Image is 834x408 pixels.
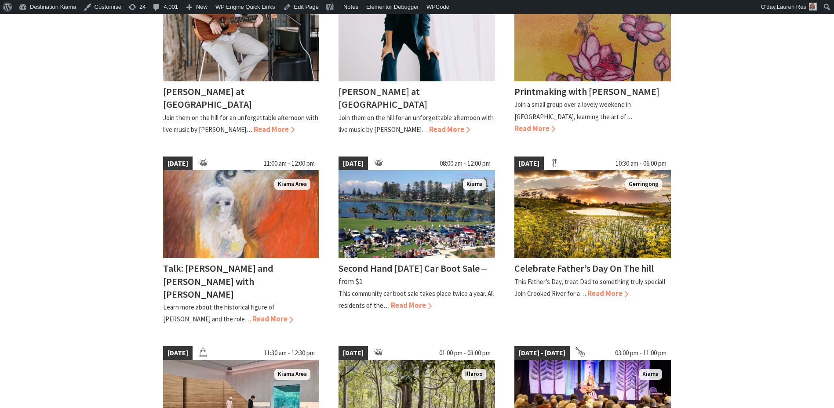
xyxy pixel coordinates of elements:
[274,179,310,190] span: Kiama Area
[391,300,432,310] span: Read More
[163,157,320,325] a: [DATE] 11:00 am - 12:00 pm An expressionist painting of a white figure appears in front of an ora...
[514,346,570,360] span: [DATE] - [DATE]
[163,262,273,300] h4: Talk: [PERSON_NAME] and [PERSON_NAME] with [PERSON_NAME]
[163,346,193,360] span: [DATE]
[339,346,368,360] span: [DATE]
[514,124,555,133] span: Read More
[339,170,495,258] img: Car boot sale
[639,369,662,380] span: Kiama
[435,157,495,171] span: 08:00 am - 12:00 pm
[435,346,495,360] span: 01:00 pm - 03:00 pm
[514,170,671,258] img: Crooked River Estate
[163,170,320,258] img: An expressionist painting of a white figure appears in front of an orange and red backdrop
[514,85,659,98] h4: Printmaking with [PERSON_NAME]
[809,3,817,11] img: Res-lauren-square-150x150.jpg
[339,157,368,171] span: [DATE]
[163,157,193,171] span: [DATE]
[163,85,252,110] h4: [PERSON_NAME] at [GEOGRAPHIC_DATA]
[777,4,806,10] span: Lauren Res
[339,264,487,286] span: ⁠— from $1
[339,289,494,310] p: This community car boot sale takes place twice a year. All residents of the…
[163,303,275,323] p: Learn more about the historical figure of [PERSON_NAME] and the role…
[462,369,486,380] span: Illaroo
[611,157,671,171] span: 10:30 am - 06:00 pm
[463,179,486,190] span: Kiama
[514,157,671,325] a: [DATE] 10:30 am - 06:00 pm Crooked River Estate Gerringong Celebrate Father’s Day On The hill Thi...
[625,179,662,190] span: Gerringong
[252,314,293,324] span: Read More
[611,346,671,360] span: 03:00 pm - 11:00 pm
[339,85,427,110] h4: [PERSON_NAME] at [GEOGRAPHIC_DATA]
[259,346,319,360] span: 11:30 am - 12:30 pm
[163,113,318,134] p: Join them on the hill for an unforgettable afternoon with live music by [PERSON_NAME]…
[254,124,295,134] span: Read More
[514,157,544,171] span: [DATE]
[514,277,665,298] p: This Father’s Day, treat Dad to something truly special! Join Crooked River for a…
[514,262,654,274] h4: Celebrate Father’s Day On The hill
[339,113,494,134] p: Join them on the hill for an unforgettable afternoon with live music by [PERSON_NAME]…
[514,100,632,120] p: Join a small group over a lovely weekend in [GEOGRAPHIC_DATA], learning the art of…
[429,124,470,134] span: Read More
[339,262,480,274] h4: Second Hand [DATE] Car Boot Sale
[259,157,319,171] span: 11:00 am - 12:00 pm
[587,288,628,298] span: Read More
[274,369,310,380] span: Kiama Area
[339,157,495,325] a: [DATE] 08:00 am - 12:00 pm Car boot sale Kiama Second Hand [DATE] Car Boot Sale ⁠— from $1 This c...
